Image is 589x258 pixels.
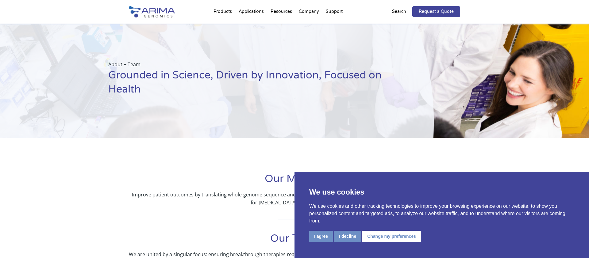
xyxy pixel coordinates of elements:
[129,6,175,17] img: Arima-Genomics-logo
[309,203,574,225] p: We use cookies and other tracking technologies to improve your browsing experience on our website...
[334,231,361,242] button: I decline
[129,172,460,191] h1: Our Mission
[412,6,460,17] a: Request a Quote
[362,231,421,242] button: Change my preferences
[392,8,406,16] p: Search
[108,68,403,101] h1: Grounded in Science, Driven by Innovation, Focused on Health
[309,231,333,242] button: I agree
[129,232,460,250] h1: Our Team
[129,191,460,207] p: Improve patient outcomes by translating whole-genome sequence and structure information into the ...
[108,60,403,68] p: About + Team
[309,187,574,198] p: We use cookies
